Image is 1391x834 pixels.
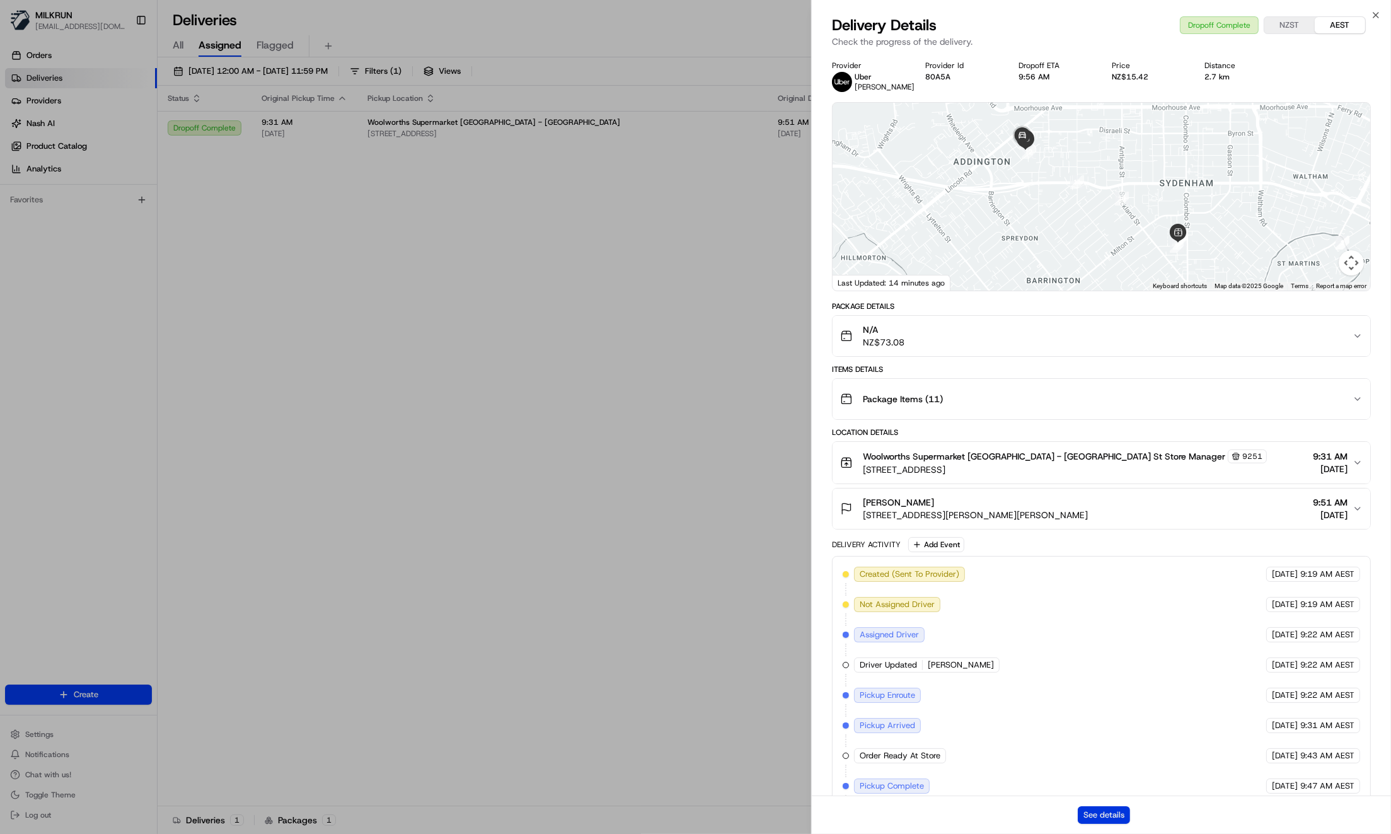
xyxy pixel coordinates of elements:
[1300,569,1354,580] span: 9:19 AM AEST
[832,540,901,550] div: Delivery Activity
[125,214,153,223] span: Pylon
[1313,496,1348,509] span: 9:51 AM
[832,72,852,92] img: uber-new-logo.jpeg
[863,323,904,336] span: N/A
[833,489,1370,529] button: [PERSON_NAME][STREET_ADDRESS][PERSON_NAME][PERSON_NAME]9:51 AM[DATE]
[1300,629,1354,640] span: 9:22 AM AEST
[1300,780,1354,792] span: 9:47 AM AEST
[13,13,38,38] img: Nash
[1022,145,1036,159] div: 12
[860,569,959,580] span: Created (Sent To Provider)
[1313,463,1348,475] span: [DATE]
[863,393,943,405] span: Package Items ( 11 )
[836,274,877,291] img: Google
[1070,175,1084,189] div: 11
[860,659,917,671] span: Driver Updated
[1112,61,1185,71] div: Price
[1336,236,1349,250] div: 2
[833,379,1370,419] button: Package Items (11)
[1300,750,1354,762] span: 9:43 AM AEST
[25,183,96,195] span: Knowledge Base
[8,178,101,200] a: 📗Knowledge Base
[1272,690,1298,701] span: [DATE]
[833,275,950,291] div: Last Updated: 14 minutes ago
[13,50,229,71] p: Welcome 👋
[928,659,994,671] span: [PERSON_NAME]
[832,15,937,35] span: Delivery Details
[863,450,1225,463] span: Woolworths Supermarket [GEOGRAPHIC_DATA] - [GEOGRAPHIC_DATA] St Store Manager
[863,496,934,509] span: [PERSON_NAME]
[33,81,208,95] input: Clear
[1019,61,1092,71] div: Dropoff ETA
[1272,599,1298,610] span: [DATE]
[855,72,872,82] span: Uber
[107,184,117,194] div: 💻
[1316,282,1366,289] a: Report a map error
[863,336,904,349] span: NZ$73.08
[1272,659,1298,671] span: [DATE]
[1291,282,1308,289] a: Terms
[1112,72,1185,82] div: NZ$15.42
[863,463,1267,476] span: [STREET_ADDRESS]
[1315,17,1365,33] button: AEST
[1153,282,1207,291] button: Keyboard shortcuts
[860,690,915,701] span: Pickup Enroute
[925,72,950,82] button: 80A5A
[43,133,159,143] div: We're available if you need us!
[1300,720,1354,731] span: 9:31 AM AEST
[1339,250,1364,275] button: Map camera controls
[1019,72,1092,82] div: 9:56 AM
[1313,450,1348,463] span: 9:31 AM
[101,178,207,200] a: 💻API Documentation
[13,120,35,143] img: 1736555255976-a54dd68f-1ca7-489b-9aae-adbdc363a1c4
[1204,72,1278,82] div: 2.7 km
[1272,750,1298,762] span: [DATE]
[860,780,924,792] span: Pickup Complete
[925,61,998,71] div: Provider Id
[860,720,915,731] span: Pickup Arrived
[89,213,153,223] a: Powered byPylon
[1300,690,1354,701] span: 9:22 AM AEST
[832,35,1371,48] p: Check the progress of the delivery.
[119,183,202,195] span: API Documentation
[1115,192,1129,206] div: 10
[833,316,1370,356] button: N/ANZ$73.08
[836,274,877,291] a: Open this area in Google Maps (opens a new window)
[1272,629,1298,640] span: [DATE]
[833,442,1370,484] button: Woolworths Supermarket [GEOGRAPHIC_DATA] - [GEOGRAPHIC_DATA] St Store Manager9251[STREET_ADDRESS]...
[832,364,1371,374] div: Items Details
[908,537,964,552] button: Add Event
[1215,282,1283,289] span: Map data ©2025 Google
[855,82,915,92] span: [PERSON_NAME]
[1313,509,1348,521] span: [DATE]
[1300,599,1354,610] span: 9:19 AM AEST
[214,124,229,139] button: Start new chat
[1242,451,1262,461] span: 9251
[832,427,1371,437] div: Location Details
[860,629,919,640] span: Assigned Driver
[1272,720,1298,731] span: [DATE]
[43,120,207,133] div: Start new chat
[832,301,1371,311] div: Package Details
[860,750,940,762] span: Order Ready At Store
[1204,61,1278,71] div: Distance
[860,599,935,610] span: Not Assigned Driver
[1264,17,1315,33] button: NZST
[832,61,905,71] div: Provider
[863,509,1088,521] span: [STREET_ADDRESS][PERSON_NAME][PERSON_NAME]
[1170,239,1184,253] div: 9
[1272,569,1298,580] span: [DATE]
[13,184,23,194] div: 📗
[1272,780,1298,792] span: [DATE]
[1078,806,1130,824] button: See details
[1300,659,1354,671] span: 9:22 AM AEST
